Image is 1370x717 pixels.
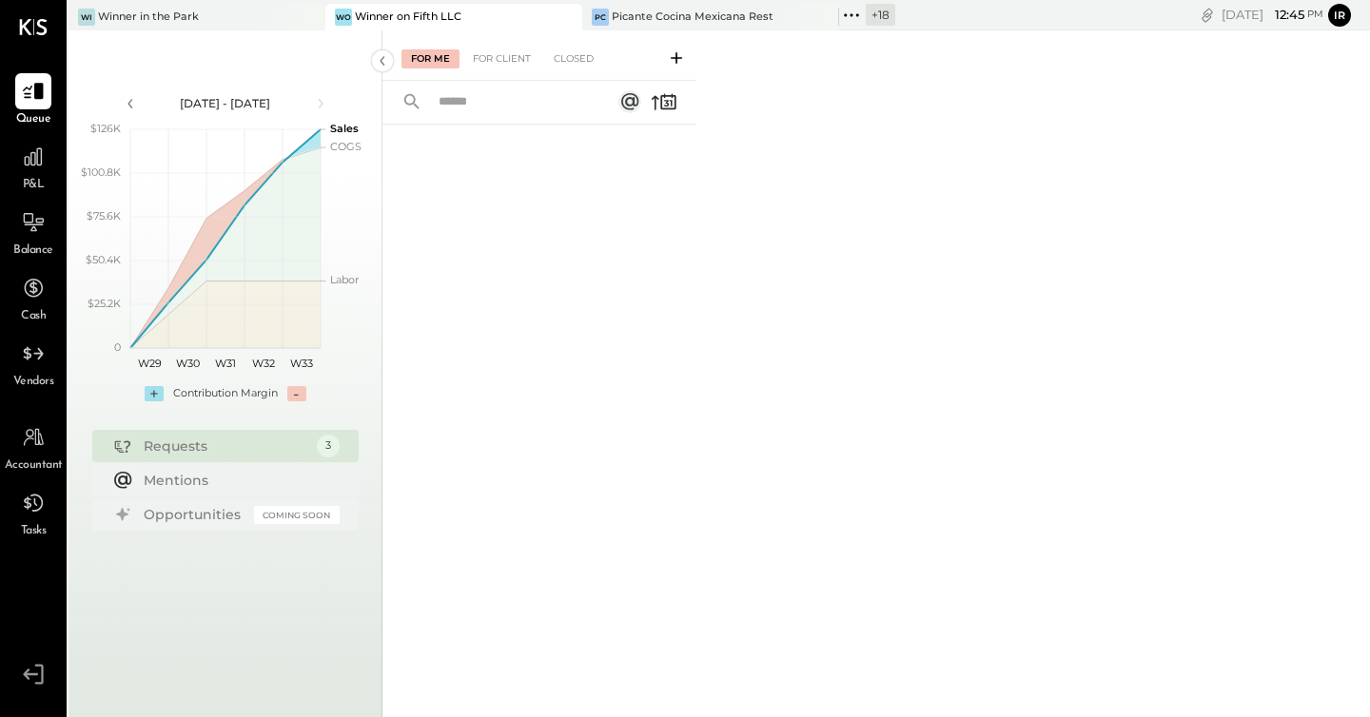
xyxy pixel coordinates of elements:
div: Wi [78,9,95,26]
div: 3 [317,435,340,457]
text: 0 [114,340,121,354]
span: Cash [21,308,46,325]
div: Winner on Fifth LLC [355,10,461,25]
text: W29 [137,357,161,370]
text: Labor [330,273,359,286]
div: Opportunities [144,505,245,524]
span: Balance [13,242,53,260]
div: Mentions [144,471,330,490]
button: Ir [1328,4,1351,27]
a: Tasks [1,485,66,540]
a: Accountant [1,419,66,475]
text: COGS [330,140,362,153]
div: Winner in the Park [98,10,199,25]
div: PC [592,9,609,26]
text: $50.4K [86,253,121,266]
text: Sales [330,122,359,135]
div: + [145,386,164,401]
div: For Me [401,49,460,68]
div: + 18 [866,4,895,26]
span: 12 : 45 [1266,6,1304,24]
text: $75.6K [87,209,121,223]
span: P&L [23,177,45,194]
div: Wo [335,9,352,26]
span: Vendors [13,374,54,391]
span: pm [1307,8,1323,21]
span: Accountant [5,457,63,475]
div: Closed [544,49,603,68]
text: $100.8K [81,165,121,179]
div: Coming Soon [254,506,340,524]
text: W33 [290,357,313,370]
text: $126K [90,122,121,135]
div: Requests [144,436,307,455]
a: Vendors [1,336,66,391]
text: W32 [252,357,275,370]
div: copy link [1198,5,1217,25]
text: W31 [215,357,236,370]
div: Contribution Margin [173,386,278,401]
a: Balance [1,204,66,260]
div: [DATE] - [DATE] [145,95,306,111]
a: P&L [1,139,66,194]
span: Tasks [21,523,47,540]
a: Cash [1,270,66,325]
div: For Client [463,49,540,68]
div: Picante Cocina Mexicana Rest [612,10,773,25]
a: Queue [1,73,66,128]
text: W30 [175,357,199,370]
text: $25.2K [88,297,121,310]
div: - [287,386,306,401]
div: [DATE] [1222,6,1323,24]
span: Queue [16,111,51,128]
